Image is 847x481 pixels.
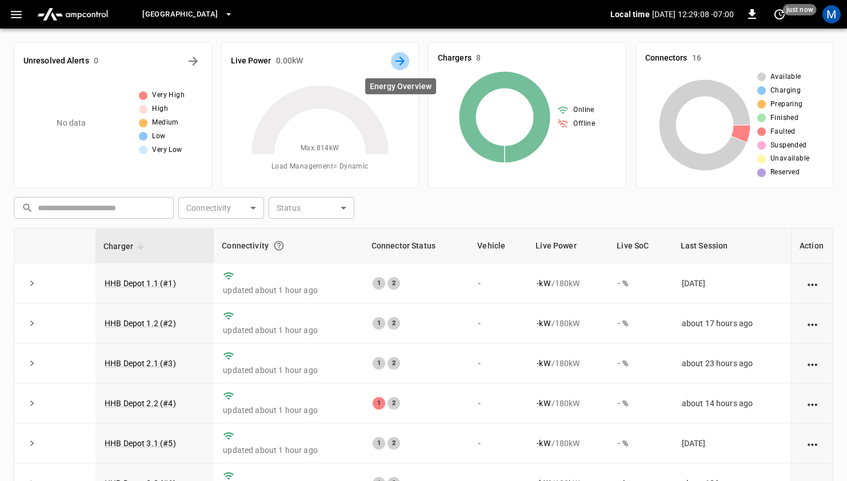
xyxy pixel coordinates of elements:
span: Load Management = Dynamic [271,161,369,173]
div: action cell options [805,318,820,329]
a: HHB Depot 2.2 (#4) [105,399,176,408]
button: Connection between the charger and our software. [269,235,289,256]
h6: Live Power [231,55,271,67]
div: 1 [373,437,385,450]
h6: Connectors [645,52,688,65]
button: expand row [23,275,41,292]
div: action cell options [805,438,820,449]
h6: 16 [692,52,701,65]
td: - [469,423,528,463]
button: expand row [23,395,41,412]
th: Vehicle [469,229,528,263]
a: HHB Depot 2.1 (#3) [105,359,176,368]
span: just now [783,4,817,15]
div: 1 [373,357,385,370]
div: / 180 kW [537,278,600,289]
p: updated about 1 hour ago [223,404,354,416]
span: Online [573,105,594,116]
button: expand row [23,315,41,332]
p: [DATE] 12:29:08 -07:00 [652,9,734,20]
button: set refresh interval [770,5,789,23]
p: updated about 1 hour ago [223,444,354,456]
button: Energy Overview [391,52,409,70]
td: [DATE] [673,263,791,303]
a: HHB Depot 1.1 (#1) [105,279,176,288]
span: Finished [770,113,798,124]
div: 1 [373,277,385,290]
div: / 180 kW [537,358,600,369]
div: 2 [387,397,400,410]
button: All Alerts [184,52,202,70]
div: 2 [387,277,400,290]
td: about 23 hours ago [673,343,791,383]
span: [GEOGRAPHIC_DATA] [142,8,218,21]
th: Live Power [528,229,609,263]
td: - % [609,303,672,343]
th: Live SoC [609,229,672,263]
span: Low [152,131,165,142]
td: about 17 hours ago [673,303,791,343]
h6: 0.00 kW [276,55,303,67]
td: - [469,263,528,303]
div: 2 [387,357,400,370]
span: Faulted [770,126,796,138]
span: Medium [152,117,178,129]
div: Energy Overview [365,78,436,94]
td: [DATE] [673,423,791,463]
td: - % [609,263,672,303]
img: ampcontrol.io logo [33,3,113,25]
p: updated about 1 hour ago [223,284,354,296]
span: Very Low [152,145,182,156]
div: action cell options [805,398,820,409]
span: Unavailable [770,153,809,165]
h6: Chargers [438,52,472,65]
span: Offline [573,118,595,130]
span: Preparing [770,99,803,110]
div: 1 [373,317,385,330]
h6: 8 [476,52,481,65]
th: Connector Status [363,229,470,263]
div: 1 [373,397,385,410]
span: Very High [152,90,185,101]
td: - [469,343,528,383]
div: 2 [387,437,400,450]
p: - kW [537,438,550,449]
p: updated about 1 hour ago [223,324,354,336]
a: HHB Depot 3.1 (#5) [105,439,176,448]
button: expand row [23,435,41,452]
div: profile-icon [822,5,841,23]
a: HHB Depot 1.2 (#2) [105,319,176,328]
th: Last Session [673,229,791,263]
td: - [469,383,528,423]
div: / 180 kW [537,398,600,409]
p: updated about 1 hour ago [223,364,354,376]
span: Reserved [770,167,800,178]
button: [GEOGRAPHIC_DATA] [138,3,237,26]
span: High [152,103,168,115]
h6: Unresolved Alerts [23,55,89,67]
h6: 0 [94,55,98,67]
div: 2 [387,317,400,330]
span: Charger [103,239,148,253]
div: / 180 kW [537,438,600,449]
td: about 14 hours ago [673,383,791,423]
span: Suspended [770,140,807,151]
td: - % [609,343,672,383]
span: Max. 814 kW [301,143,339,154]
td: - % [609,423,672,463]
div: / 180 kW [537,318,600,329]
td: - [469,303,528,343]
th: Action [791,229,833,263]
div: Connectivity [222,235,355,256]
div: action cell options [805,358,820,369]
p: Local time [610,9,650,20]
p: - kW [537,278,550,289]
button: expand row [23,355,41,372]
p: - kW [537,358,550,369]
p: No data [57,117,86,129]
span: Available [770,71,801,83]
div: action cell options [805,278,820,289]
p: - kW [537,398,550,409]
td: - % [609,383,672,423]
span: Charging [770,85,801,97]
